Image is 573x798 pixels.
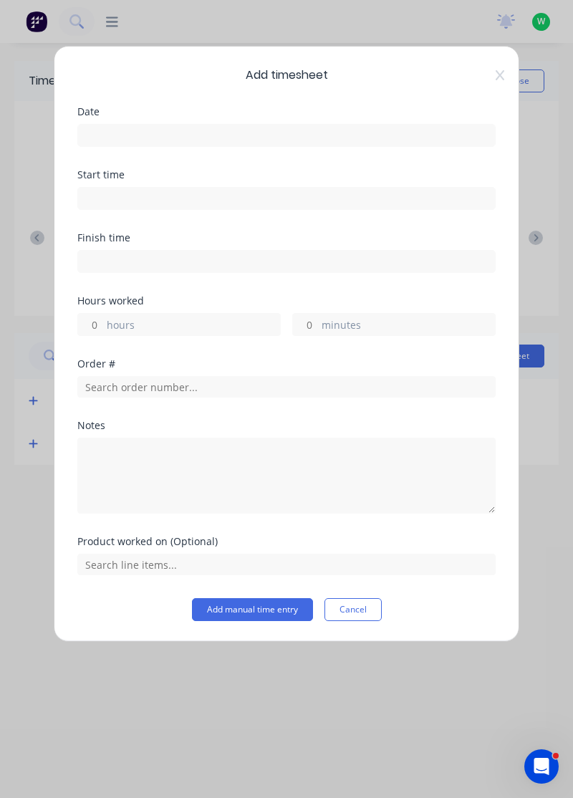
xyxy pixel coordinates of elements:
input: Search order number... [77,376,496,398]
div: Notes [77,420,496,431]
span: Add timesheet [77,67,496,84]
div: Order # [77,359,496,369]
input: 0 [78,314,103,335]
button: Cancel [324,598,382,621]
div: Start time [77,170,496,180]
div: Hours worked [77,296,496,306]
div: Date [77,107,496,117]
input: Search line items... [77,554,496,575]
label: hours [107,317,280,335]
label: minutes [322,317,495,335]
div: Finish time [77,233,496,243]
iframe: Intercom live chat [524,749,559,784]
div: Product worked on (Optional) [77,537,496,547]
input: 0 [293,314,318,335]
button: Add manual time entry [192,598,313,621]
